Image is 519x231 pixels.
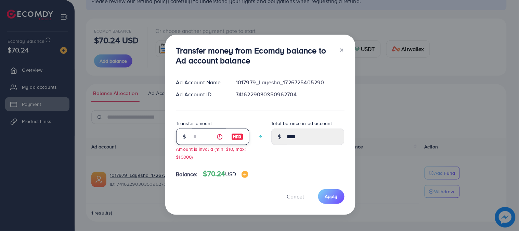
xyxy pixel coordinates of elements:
[203,170,248,178] h4: $70.24
[171,78,231,86] div: Ad Account Name
[225,170,236,178] span: USD
[287,193,304,200] span: Cancel
[176,170,198,178] span: Balance:
[230,78,350,86] div: 1017979_Layesha_1726725405290
[271,120,332,127] label: Total balance in ad account
[325,193,338,200] span: Apply
[176,146,246,160] small: Amount is invalid (min: $10, max: $10000)
[176,46,334,65] h3: Transfer money from Ecomdy balance to Ad account balance
[230,90,350,98] div: 7416229030350962704
[176,120,212,127] label: Transfer amount
[171,90,231,98] div: Ad Account ID
[231,133,244,141] img: image
[318,189,345,204] button: Apply
[242,171,248,178] img: image
[278,189,313,204] button: Cancel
